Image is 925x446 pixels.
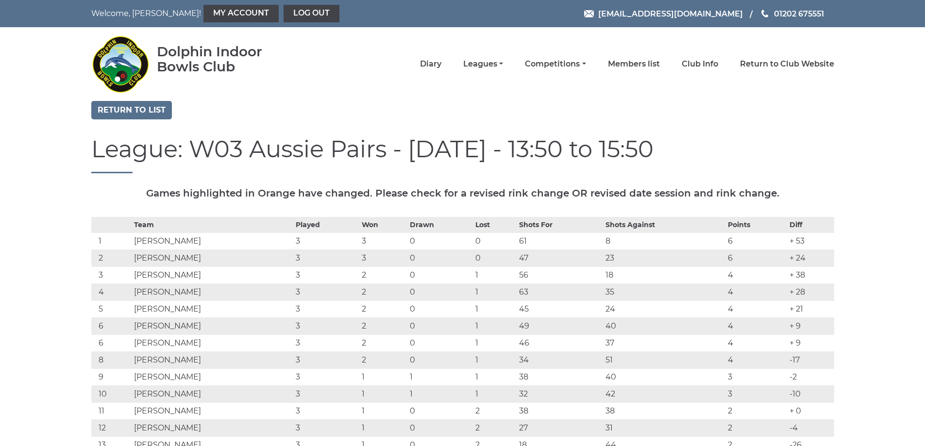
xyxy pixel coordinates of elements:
td: 61 [517,232,603,249]
a: Return to list [91,101,172,119]
a: Leagues [463,59,503,69]
td: 1 [359,385,407,402]
td: 12 [91,419,132,436]
td: [PERSON_NAME] [132,351,293,368]
td: 4 [725,317,787,334]
td: 3 [91,266,132,283]
td: 0 [407,334,473,351]
td: + 38 [787,266,834,283]
th: Shots Against [603,217,725,232]
td: 1 [407,385,473,402]
td: 3 [293,317,359,334]
td: 2 [473,402,517,419]
td: 1 [473,300,517,317]
td: + 9 [787,317,834,334]
td: 34 [517,351,603,368]
td: 0 [407,249,473,266]
h5: Games highlighted in Orange have changed. Please check for a revised rink change OR revised date ... [91,188,834,198]
td: 2 [725,402,787,419]
td: 3 [293,232,359,249]
td: 5 [91,300,132,317]
td: 0 [407,300,473,317]
td: 9 [91,368,132,385]
td: 3 [293,300,359,317]
th: Team [132,217,293,232]
img: Phone us [761,10,768,17]
td: 1 [473,266,517,283]
td: 4 [725,266,787,283]
td: 4 [725,300,787,317]
td: 11 [91,402,132,419]
td: [PERSON_NAME] [132,300,293,317]
td: -4 [787,419,834,436]
td: 3 [359,249,407,266]
td: 1 [473,368,517,385]
td: + 24 [787,249,834,266]
td: 51 [603,351,725,368]
td: + 28 [787,283,834,300]
td: 0 [407,402,473,419]
td: 2 [91,249,132,266]
a: Phone us 01202 675551 [760,8,824,20]
td: [PERSON_NAME] [132,334,293,351]
td: [PERSON_NAME] [132,317,293,334]
td: 0 [407,317,473,334]
td: [PERSON_NAME] [132,249,293,266]
td: 0 [407,419,473,436]
td: [PERSON_NAME] [132,419,293,436]
th: Drawn [407,217,473,232]
td: 37 [603,334,725,351]
td: 46 [517,334,603,351]
td: + 53 [787,232,834,249]
td: 40 [603,317,725,334]
td: 2 [473,419,517,436]
td: [PERSON_NAME] [132,232,293,249]
td: 0 [473,232,517,249]
td: -10 [787,385,834,402]
td: 3 [293,419,359,436]
td: 1 [359,368,407,385]
td: + 21 [787,300,834,317]
td: 6 [91,317,132,334]
td: 32 [517,385,603,402]
a: My Account [203,5,279,22]
td: 1 [473,385,517,402]
td: 0 [407,283,473,300]
td: 38 [603,402,725,419]
td: 0 [473,249,517,266]
a: Return to Club Website [740,59,834,69]
a: Competitions [525,59,586,69]
td: 18 [603,266,725,283]
td: 4 [725,283,787,300]
td: 6 [725,249,787,266]
td: 3 [293,266,359,283]
td: 2 [359,266,407,283]
td: 4 [91,283,132,300]
td: 56 [517,266,603,283]
td: 24 [603,300,725,317]
td: 3 [359,232,407,249]
td: [PERSON_NAME] [132,385,293,402]
div: Dolphin Indoor Bowls Club [157,44,293,74]
td: 63 [517,283,603,300]
h1: League: W03 Aussie Pairs - [DATE] - 13:50 to 15:50 [91,136,834,173]
td: 1 [407,368,473,385]
td: 38 [517,368,603,385]
a: Club Info [682,59,718,69]
td: 3 [293,351,359,368]
td: 1 [473,283,517,300]
td: 0 [407,266,473,283]
td: 38 [517,402,603,419]
td: 2 [359,300,407,317]
td: + 0 [787,402,834,419]
td: 4 [725,351,787,368]
td: 1 [473,351,517,368]
td: 2 [725,419,787,436]
td: 47 [517,249,603,266]
th: Shots For [517,217,603,232]
td: 42 [603,385,725,402]
td: 6 [725,232,787,249]
td: 3 [293,402,359,419]
td: 2 [359,351,407,368]
td: 4 [725,334,787,351]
